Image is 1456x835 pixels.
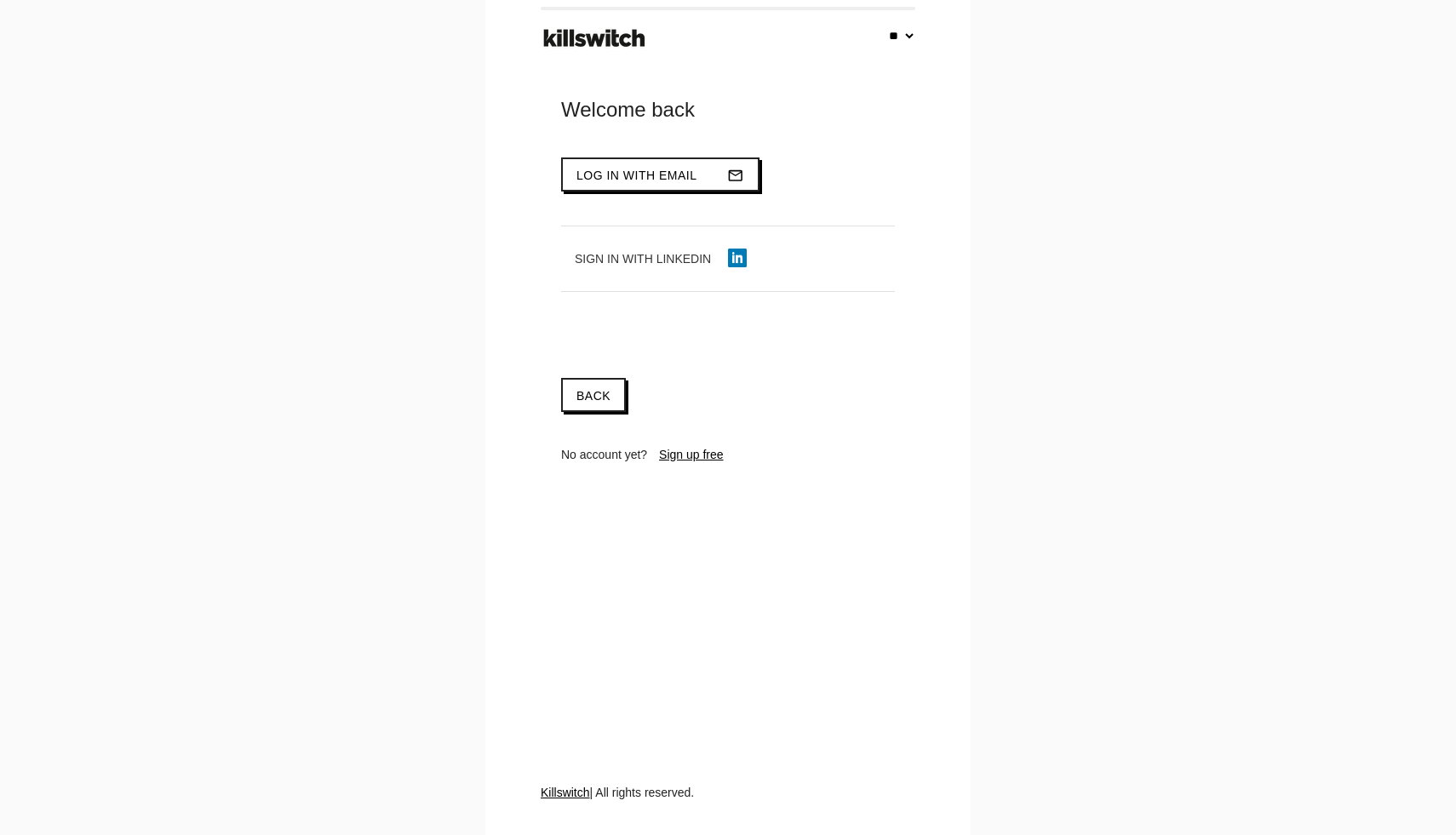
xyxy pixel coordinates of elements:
[576,169,697,182] span: Log in with email
[561,157,760,192] button: Log in with emailmail_outline
[540,23,649,54] img: ks-logo-black-footer.png
[728,249,747,267] img: linkedin-icon.png
[541,786,590,799] a: Killswitch
[561,243,760,274] button: Sign in with LinkedIn
[541,784,915,835] div: | All rights reserved.
[575,252,711,266] span: Sign in with LinkedIn
[561,378,626,412] a: Back
[727,159,744,192] i: mail_outline
[659,448,724,461] a: Sign up free
[561,96,895,123] div: Welcome back
[561,448,647,461] span: No account yet?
